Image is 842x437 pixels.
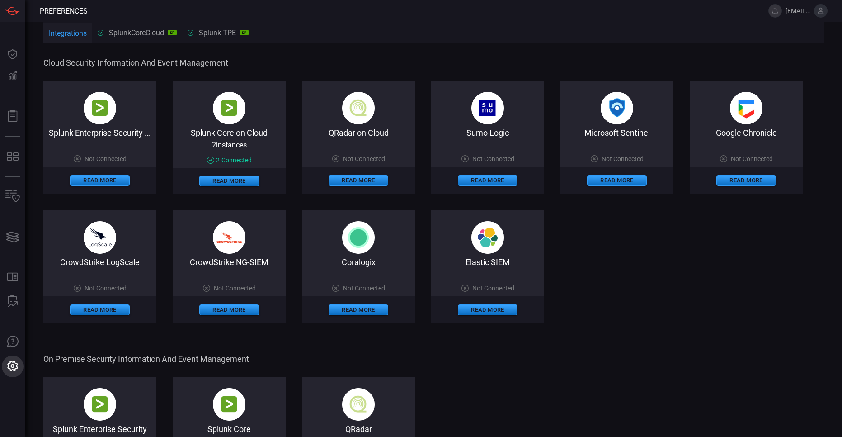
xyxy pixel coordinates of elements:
[2,356,24,377] button: Preferences
[2,65,24,87] button: Detections
[40,7,88,15] span: Preferences
[731,155,773,162] span: Not Connected
[342,221,375,254] img: svg%3e
[173,128,286,137] div: Splunk Core on Cloud
[70,304,130,315] button: Read More
[98,28,177,37] div: SplunkCoreCloud
[212,141,247,149] span: 2 instance s
[471,221,504,254] img: svg+xml,%3c
[302,128,415,138] div: QRadar on Cloud
[213,92,245,124] img: splunk-B-AX9-PE.png
[221,157,252,164] span: Connected
[2,266,24,288] button: Rule Catalog
[329,175,388,186] button: Read More
[43,58,822,67] span: Cloud Security Information and Event Management
[472,155,514,162] span: Not Connected
[92,22,182,43] button: SplunkCoreCloudSP
[84,92,116,124] img: splunk-B-AX9-PE.png
[43,128,156,138] div: Splunk Enterprise Security on Cloud
[690,128,803,138] div: Google Chronicle
[329,304,388,315] button: Read More
[173,257,286,267] div: CrowdStrike NG-SIEM
[343,155,385,162] span: Not Connected
[343,285,385,292] span: Not Connected
[431,257,544,267] div: Elastic SIEM
[207,157,252,164] div: 2
[342,92,375,124] img: qradar_on_cloud-CqUPbAk2.png
[85,155,127,162] span: Not Connected
[2,186,24,208] button: Inventory
[84,388,116,421] img: splunk-B-AX9-PE.png
[471,92,504,124] img: sumo_logic-BhVDPgcO.png
[458,175,517,186] button: Read More
[43,257,156,267] div: CrowdStrike LogScale
[716,175,776,186] button: Read More
[173,424,286,434] div: Splunk Core
[199,176,259,186] button: Read More
[2,105,24,127] button: Reports
[182,22,254,43] button: Splunk TPESP
[602,155,644,162] span: Not Connected
[2,43,24,65] button: Dashboard
[43,23,92,45] button: Integrations
[2,291,24,313] button: ALERT ANALYSIS
[458,304,517,315] button: Read More
[786,7,810,14] span: [EMAIL_ADDRESS][DOMAIN_NAME]
[199,304,259,315] button: Read More
[2,331,24,353] button: Ask Us A Question
[214,285,256,292] span: Not Connected
[2,146,24,167] button: MITRE - Detection Posture
[240,30,249,35] div: SP
[43,424,156,434] div: Splunk Enterprise Security
[302,424,415,434] div: QRadar
[342,388,375,421] img: qradar_on_cloud-CqUPbAk2.png
[601,92,633,124] img: microsoft_sentinel-DmoYopBN.png
[587,175,647,186] button: Read More
[70,175,130,186] button: Read More
[302,257,415,267] div: Coralogix
[472,285,514,292] span: Not Connected
[84,221,116,254] img: crowdstrike_logscale-Dv7WlQ1M.png
[213,388,245,421] img: splunk-B-AX9-PE.png
[431,128,544,138] div: Sumo Logic
[560,128,673,138] div: Microsoft Sentinel
[213,221,245,254] img: crowdstrike_falcon-DF2rzYKc.png
[85,285,127,292] span: Not Connected
[43,354,822,364] span: On Premise Security Information and Event Management
[168,30,177,35] div: SP
[730,92,762,124] img: google_chronicle-BEvpeoLq.png
[188,28,249,37] div: Splunk TPE
[2,226,24,248] button: Cards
